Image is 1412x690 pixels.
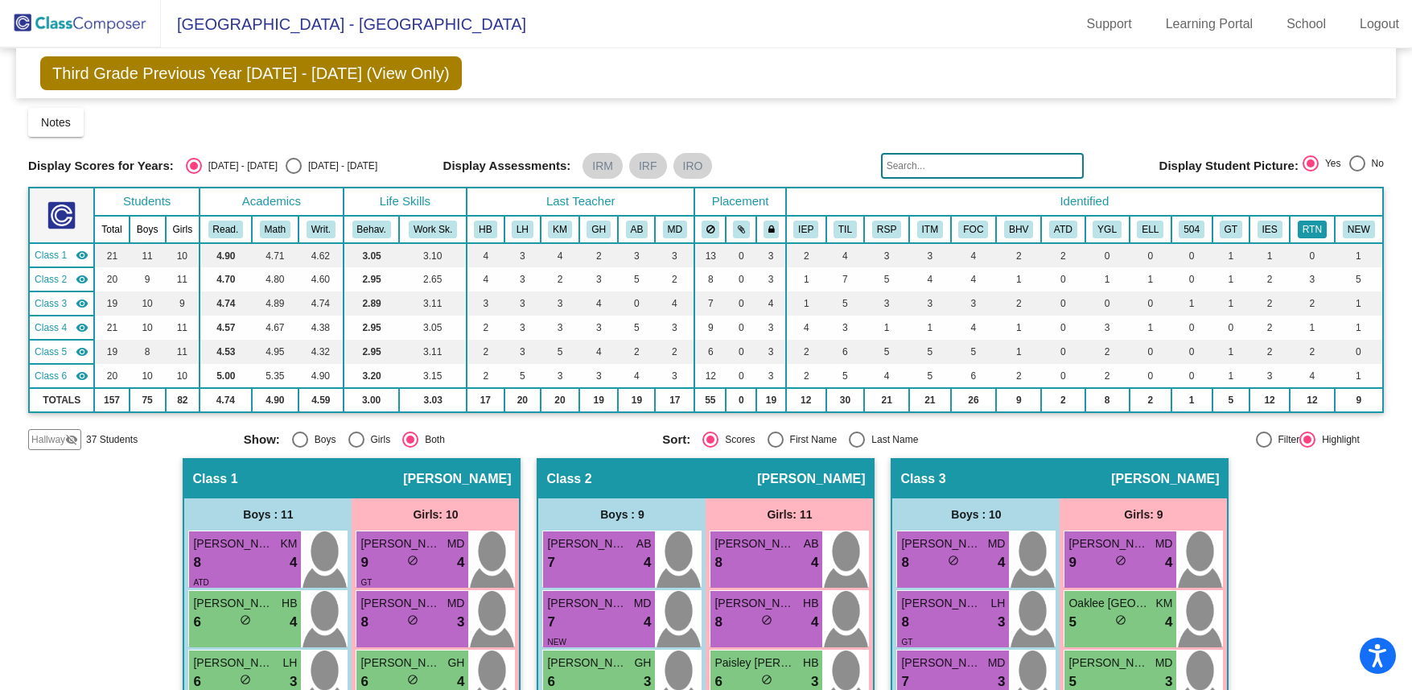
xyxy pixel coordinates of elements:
[467,267,504,291] td: 4
[76,273,89,286] mat-icon: visibility
[587,221,611,238] button: GH
[1249,291,1290,316] td: 2
[1335,243,1383,267] td: 1
[694,316,726,340] td: 9
[200,243,252,267] td: 4.90
[443,159,571,173] span: Display Assessments:
[1220,221,1242,238] button: GT
[909,267,950,291] td: 4
[1041,291,1085,316] td: 0
[786,267,826,291] td: 1
[1130,316,1171,340] td: 1
[786,216,826,243] th: Individualized Education Plan
[1212,316,1250,340] td: 0
[1171,291,1212,316] td: 1
[260,221,290,238] button: Math
[655,291,694,316] td: 4
[583,153,623,179] mat-chip: IRM
[29,388,94,412] td: TOTALS
[208,221,244,238] button: Read.
[1041,216,1085,243] th: Attendance Issues
[1303,155,1384,176] mat-radio-group: Select an option
[94,188,200,216] th: Students
[344,316,400,340] td: 2.95
[786,291,826,316] td: 1
[726,364,756,388] td: 0
[618,340,655,364] td: 2
[1290,316,1335,340] td: 1
[864,291,909,316] td: 3
[909,216,950,243] th: Intervention Team
[909,291,950,316] td: 3
[618,291,655,316] td: 0
[298,340,344,364] td: 4.32
[35,248,67,262] span: Class 1
[1290,243,1335,267] td: 0
[344,291,400,316] td: 2.89
[28,108,84,137] button: Notes
[1319,156,1341,171] div: Yes
[864,316,909,340] td: 1
[1171,216,1212,243] th: 504 Plan
[1085,243,1130,267] td: 0
[541,340,579,364] td: 5
[618,388,655,412] td: 19
[130,267,166,291] td: 9
[76,370,89,382] mat-icon: visibility
[826,243,865,267] td: 4
[94,267,129,291] td: 20
[1130,364,1171,388] td: 0
[756,316,786,340] td: 3
[996,340,1041,364] td: 1
[726,316,756,340] td: 0
[307,221,336,238] button: Writ.
[1171,364,1212,388] td: 0
[579,340,618,364] td: 4
[200,388,252,412] td: 4.74
[76,297,89,310] mat-icon: visibility
[1085,316,1130,340] td: 3
[94,216,129,243] th: Total
[409,221,457,238] button: Work Sk.
[951,340,997,364] td: 5
[1130,267,1171,291] td: 1
[786,340,826,364] td: 2
[166,243,200,267] td: 10
[1041,340,1085,364] td: 0
[541,291,579,316] td: 3
[1298,221,1327,238] button: RTN
[1249,243,1290,267] td: 1
[1335,316,1383,340] td: 1
[579,364,618,388] td: 3
[655,267,694,291] td: 2
[130,388,166,412] td: 75
[629,153,667,179] mat-chip: IRF
[996,316,1041,340] td: 1
[29,364,94,388] td: NaTosha Comstock - No Class Name
[909,243,950,267] td: 3
[726,291,756,316] td: 0
[29,340,94,364] td: Gracie Bonderer - No Class Name
[694,388,726,412] td: 55
[694,188,785,216] th: Placement
[1343,221,1375,238] button: NEW
[579,291,618,316] td: 4
[1153,11,1266,37] a: Learning Portal
[1212,267,1250,291] td: 1
[504,291,541,316] td: 3
[467,316,504,340] td: 2
[252,243,298,267] td: 4.71
[756,267,786,291] td: 3
[1290,267,1335,291] td: 3
[1085,364,1130,388] td: 2
[252,340,298,364] td: 4.95
[694,267,726,291] td: 8
[186,158,377,174] mat-radio-group: Select an option
[399,316,467,340] td: 3.05
[756,340,786,364] td: 3
[694,243,726,267] td: 13
[399,291,467,316] td: 3.11
[881,153,1085,179] input: Search...
[726,243,756,267] td: 0
[1274,11,1339,37] a: School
